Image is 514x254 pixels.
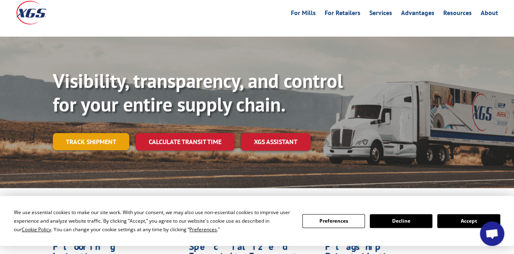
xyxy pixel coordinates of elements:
button: Preferences [302,214,365,228]
a: Services [369,10,392,19]
a: For Mills [291,10,316,19]
a: For Retailers [325,10,360,19]
a: Resources [443,10,472,19]
button: Accept [437,214,500,228]
span: Cookie Policy [22,226,51,233]
a: About [481,10,498,19]
a: Open chat [480,221,504,246]
a: Track shipment [53,133,129,150]
b: Visibility, transparency, and control for your entire supply chain. [53,68,343,117]
a: Calculate transit time [136,133,234,151]
span: Preferences [189,226,217,233]
button: Decline [370,214,432,228]
div: We use essential cookies to make our site work. With your consent, we may also use non-essential ... [14,208,292,234]
a: Advantages [401,10,434,19]
a: XGS ASSISTANT [241,133,310,151]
